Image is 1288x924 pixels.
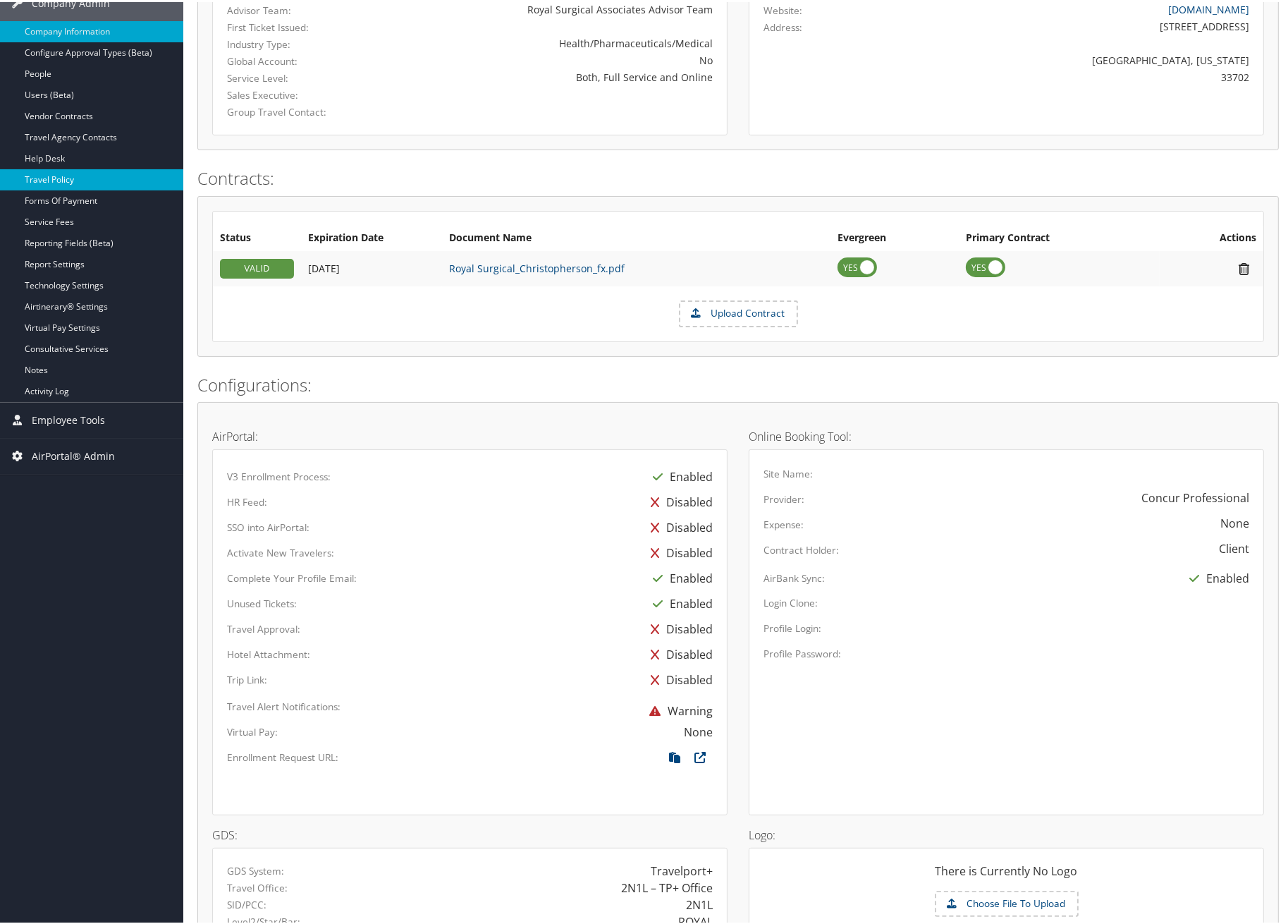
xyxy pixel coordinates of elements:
[227,35,375,49] label: Industry Type:
[763,594,818,608] label: Login Clone:
[763,465,813,479] label: Site Name:
[686,894,713,911] div: 2N1L
[227,1,375,16] label: Advisor Team:
[684,722,713,738] div: None
[227,544,334,558] label: Activate New Travelers:
[227,862,284,876] label: GDS System:
[227,86,375,100] label: Sales Executive:
[308,260,435,273] div: Add/Edit Date
[308,260,340,273] span: [DATE]
[227,620,300,634] label: Travel Approval:
[396,68,713,83] div: Both, Full Service and Online
[890,68,1249,83] div: 33702
[749,827,1264,839] h4: Logo:
[749,429,1264,440] h4: Online Booking Tool:
[644,640,713,665] div: Disabled
[227,671,267,685] label: Trip Link:
[227,595,297,609] label: Unused Tickets:
[449,260,625,273] a: Royal Surgical_Christopherson_fx.pdf
[396,51,713,66] div: No
[227,103,375,117] label: Group Travel Contact:
[1220,513,1249,530] div: None
[197,164,1279,188] h2: Contracts:
[763,18,802,32] label: Address:
[227,896,266,910] label: SID/PCC:
[197,371,1279,395] h2: Configurations:
[227,748,338,762] label: Enrollment Request URL:
[763,490,804,504] label: Provider:
[1232,260,1256,274] i: Remove Contract
[227,879,288,893] label: Travel Office:
[32,437,115,472] span: AirPortal® Admin
[227,18,375,32] label: First Ticket Issued:
[227,52,375,66] label: Global Account:
[227,569,357,583] label: Complete Your Profile Email:
[763,516,804,530] label: Expense:
[642,701,713,717] span: Warning
[227,698,341,712] label: Travel Alert Notifications:
[646,589,713,614] div: Enabled
[227,468,331,482] label: V3 Enrollment Process:
[227,518,309,533] label: SSO into AirPortal:
[763,861,1249,889] div: There is Currently No Logo
[763,1,802,16] label: Website:
[1219,538,1249,555] div: Client
[227,723,278,737] label: Virtual Pay:
[646,564,713,589] div: Enabled
[644,487,713,513] div: Disabled
[1168,1,1249,14] a: [DOMAIN_NAME]
[830,224,959,249] th: Evergreen
[936,890,1077,914] label: Choose File To Upload
[763,569,825,583] label: AirBank Sync:
[301,224,442,249] th: Expiration Date
[212,429,728,440] h4: AirPortal:
[644,538,713,564] div: Disabled
[213,224,301,249] th: Status
[646,462,713,487] div: Enabled
[227,69,375,83] label: Service Level:
[763,619,821,633] label: Profile Login:
[644,665,713,691] div: Disabled
[890,51,1249,66] div: [GEOGRAPHIC_DATA], [US_STATE]
[890,17,1249,32] div: [STREET_ADDRESS]
[32,401,105,436] span: Employee Tools
[644,513,713,538] div: Disabled
[1141,487,1249,504] div: Concur Professional
[621,877,713,894] div: 2N1L – TP+ Office
[220,257,294,276] div: VALID
[1160,224,1263,249] th: Actions
[1182,564,1249,589] div: Enabled
[396,34,713,49] div: Health/Pharmaceuticals/Medical
[763,541,839,555] label: Contract Holder:
[959,224,1160,249] th: Primary Contract
[680,300,797,324] label: Upload Contract
[227,645,310,659] label: Hotel Attachment:
[442,224,830,249] th: Document Name
[227,493,267,507] label: HR Feed:
[763,645,841,659] label: Profile Password:
[644,614,713,640] div: Disabled
[212,827,728,839] h4: GDS:
[651,861,713,877] div: Travelport+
